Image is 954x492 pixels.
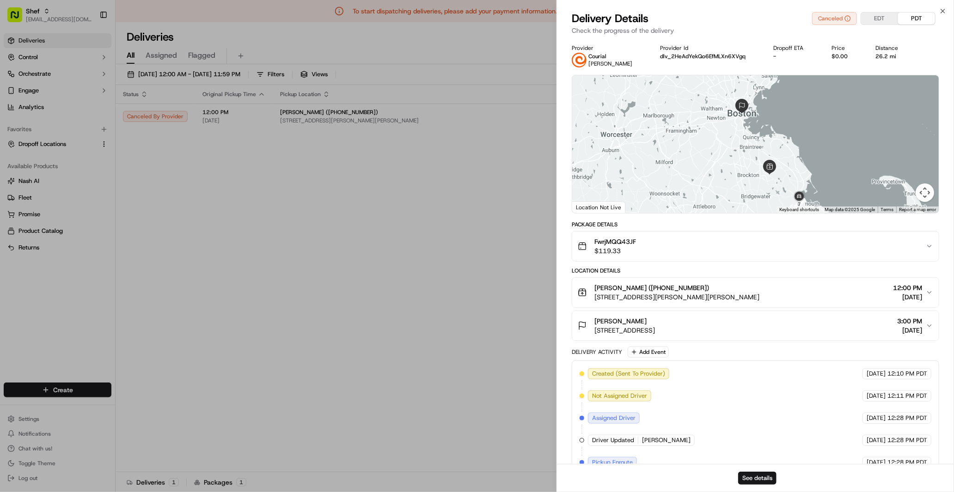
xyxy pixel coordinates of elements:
[6,178,74,194] a: 📗Knowledge Base
[87,182,148,191] span: API Documentation
[779,207,819,213] button: Keyboard shortcuts
[832,44,861,52] div: Price
[572,221,939,228] div: Package Details
[881,207,893,212] a: Terms (opens in new tab)
[594,283,709,292] span: [PERSON_NAME] ([PHONE_NUMBER])
[594,246,636,255] span: $119.33
[875,53,911,60] div: 26.2 mi
[812,12,857,25] button: Canceled
[594,292,759,302] span: [STREET_ADDRESS][PERSON_NAME][PERSON_NAME]
[588,60,632,67] span: [PERSON_NAME]
[897,316,922,326] span: 3:00 PM
[898,12,935,24] button: PDT
[78,182,86,190] div: 💻
[628,346,669,358] button: Add Event
[9,182,17,190] div: 📗
[157,91,168,102] button: Start new chat
[660,53,746,60] button: dlv_2HeAdYekQo6EfMLXn6XVgq
[67,143,70,151] span: •
[74,178,152,194] a: 💻API Documentation
[774,44,817,52] div: Dropoff ETA
[9,120,62,128] div: Past conversations
[575,201,605,213] img: Google
[899,207,936,212] a: Report a map error
[867,436,886,444] span: [DATE]
[893,283,922,292] span: 12:00 PM
[594,326,655,335] span: [STREET_ADDRESS]
[572,44,645,52] div: Provider
[9,37,168,52] p: Welcome 👋
[592,414,636,422] span: Assigned Driver
[572,201,625,213] div: Location Not Live
[572,278,939,307] button: [PERSON_NAME] ([PHONE_NUMBER])[STREET_ADDRESS][PERSON_NAME][PERSON_NAME]12:00 PM[DATE]
[575,201,605,213] a: Open this area in Google Maps (opens a new window)
[887,370,927,378] span: 12:10 PM PDT
[887,414,927,422] span: 12:28 PM PDT
[572,311,939,340] button: [PERSON_NAME][STREET_ADDRESS]3:00 PM[DATE]
[660,44,758,52] div: Provider Id
[875,44,911,52] div: Distance
[893,292,922,302] span: [DATE]
[9,88,26,105] img: 1736555255976-a54dd68f-1ca7-489b-9aae-adbdc363a1c4
[738,472,777,485] button: See details
[572,231,939,261] button: FwrjMQQ43JF$119.33
[916,183,934,202] button: Map camera controls
[793,198,805,210] div: 7
[588,53,632,60] p: Courial
[897,326,922,335] span: [DATE]
[790,197,802,209] div: 1
[65,204,112,211] a: Powered byPylon
[887,458,927,467] span: 12:28 PM PDT
[861,12,898,24] button: EDT
[92,204,112,211] span: Pylon
[832,53,861,60] div: $0.00
[72,143,91,151] span: [DATE]
[594,316,647,326] span: [PERSON_NAME]
[572,53,587,67] img: couriallogo.png
[592,458,633,467] span: Pickup Enroute
[9,9,28,28] img: Nash
[143,118,168,129] button: See all
[572,267,939,274] div: Location Details
[867,370,886,378] span: [DATE]
[793,198,805,210] div: 6
[42,97,127,105] div: We're available if you need us!
[592,436,634,444] span: Driver Updated
[19,88,36,105] img: 8571987876998_91fb9ceb93ad5c398215_72.jpg
[18,182,71,191] span: Knowledge Base
[592,370,665,378] span: Created (Sent To Provider)
[825,207,875,212] span: Map data ©2025 Google
[774,53,817,60] div: -
[867,392,886,400] span: [DATE]
[29,143,65,151] span: Shef Support
[867,458,886,467] span: [DATE]
[42,88,152,97] div: Start new chat
[592,392,647,400] span: Not Assigned Driver
[572,348,622,356] div: Delivery Activity
[24,60,166,69] input: Got a question? Start typing here...
[594,237,636,246] span: FwrjMQQ43JF
[572,26,939,35] p: Check the progress of the delivery
[887,436,927,444] span: 12:28 PM PDT
[887,392,927,400] span: 12:11 PM PDT
[642,436,691,444] span: [PERSON_NAME]
[572,11,648,26] span: Delivery Details
[9,134,24,149] img: Shef Support
[867,414,886,422] span: [DATE]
